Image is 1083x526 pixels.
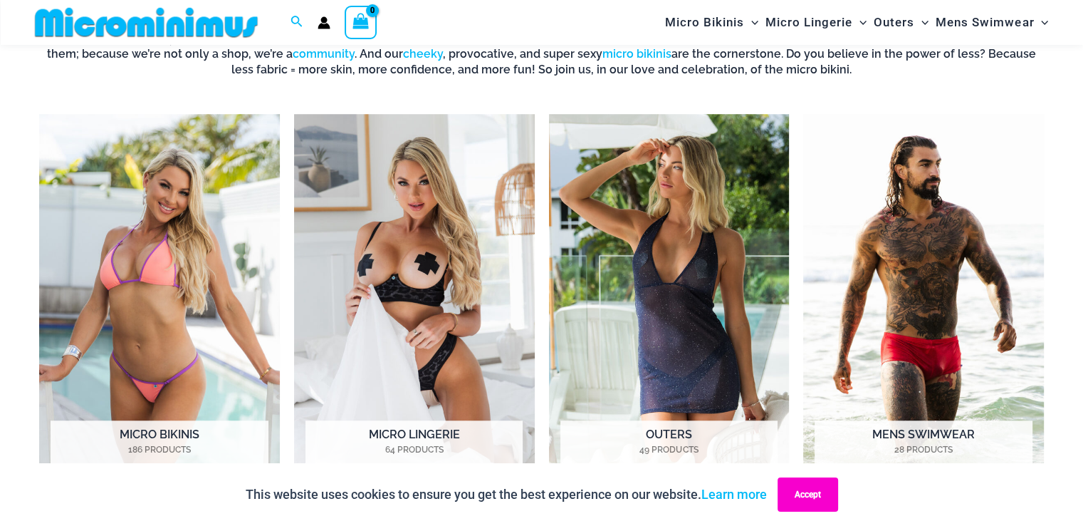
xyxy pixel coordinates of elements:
a: View Shopping Cart, empty [345,6,377,38]
span: Micro Bikinis [665,4,744,41]
a: community [293,47,355,61]
mark: 49 Products [560,443,778,456]
img: Mens Swimwear [803,114,1044,485]
a: Learn more [701,487,767,502]
span: Menu Toggle [1034,4,1048,41]
mark: 28 Products [815,443,1032,456]
button: Accept [778,478,838,512]
a: micro bikinis [602,47,671,61]
img: Outers [549,114,790,485]
mark: 64 Products [305,443,523,456]
h2: Micro Bikinis [51,421,268,465]
a: Account icon link [318,16,330,29]
img: MM SHOP LOGO FLAT [29,6,263,38]
a: Micro BikinisMenu ToggleMenu Toggle [661,4,762,41]
span: Menu Toggle [852,4,867,41]
a: OutersMenu ToggleMenu Toggle [870,4,932,41]
mark: 186 Products [51,443,268,456]
a: Visit product category Micro Bikinis [39,114,280,485]
span: Micro Lingerie [765,4,852,41]
a: Visit product category Micro Lingerie [294,114,535,485]
a: cheeky [403,47,443,61]
img: Micro Bikinis [39,114,280,485]
h2: Mens Swimwear [815,421,1032,465]
span: Outers [874,4,914,41]
a: Micro LingerieMenu ToggleMenu Toggle [762,4,870,41]
p: This website uses cookies to ensure you get the best experience on our website. [246,484,767,505]
nav: Site Navigation [659,2,1055,43]
span: Menu Toggle [914,4,928,41]
a: Search icon link [291,14,303,31]
span: Menu Toggle [744,4,758,41]
img: Micro Lingerie [294,114,535,485]
h6: This is the extraordinary world of Microminimus, the ultimate destination for the micro bikini, c... [39,31,1044,78]
h2: Micro Lingerie [305,421,523,465]
a: Visit product category Mens Swimwear [803,114,1044,485]
h2: Outers [560,421,778,465]
a: Mens SwimwearMenu ToggleMenu Toggle [932,4,1052,41]
a: Visit product category Outers [549,114,790,485]
span: Mens Swimwear [936,4,1034,41]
